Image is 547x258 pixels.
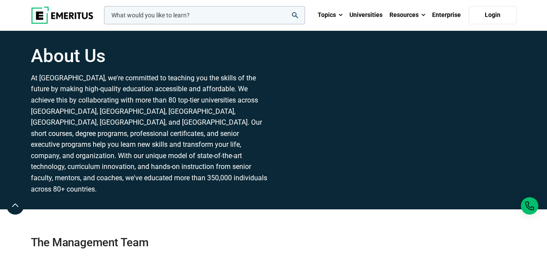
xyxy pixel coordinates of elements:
p: At [GEOGRAPHIC_DATA], we're committed to teaching you the skills of the future by making high-qua... [31,73,268,195]
h2: The Management Team [31,209,517,250]
input: woocommerce-product-search-field-0 [104,6,305,24]
h1: About Us [31,45,268,67]
iframe: YouTube video player [279,57,517,194]
a: Login [469,6,517,24]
